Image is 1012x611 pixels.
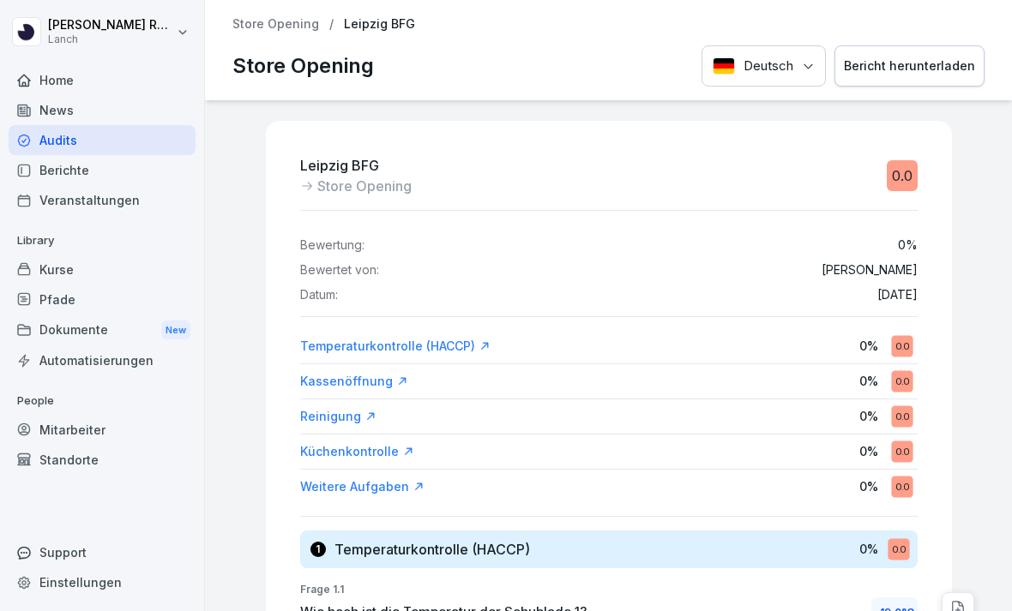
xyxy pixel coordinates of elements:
a: Kurse [9,255,196,285]
p: Bewertet von: [300,263,379,278]
p: [DATE] [877,288,918,303]
div: 0.0 [887,160,918,191]
a: Automatisierungen [9,345,196,375]
p: People [9,387,196,415]
p: Library [9,227,196,255]
div: Bericht herunterladen [844,57,975,75]
a: Pfade [9,285,196,314]
div: 1 [310,542,326,557]
img: Deutsch [713,57,735,75]
a: Berichte [9,155,196,185]
p: [PERSON_NAME] [822,263,918,278]
p: 0 % [859,540,878,558]
a: Home [9,65,196,95]
button: Bericht herunterladen [834,45,985,87]
a: DokumenteNew [9,314,196,346]
p: 0 % [898,238,918,253]
a: Audits [9,125,196,155]
a: News [9,95,196,125]
p: Lanch [48,33,173,45]
a: Kassenöffnung [300,373,408,390]
div: 0.0 [891,476,913,497]
p: Store Opening [232,51,374,81]
a: Temperaturkontrolle (HACCP) [300,338,491,355]
div: 0.0 [891,370,913,392]
p: 0 % [859,407,878,425]
button: Language [702,45,826,87]
p: Store Opening [317,176,412,196]
div: Support [9,537,196,567]
p: Leipzig BFG [344,17,415,32]
p: Deutsch [744,57,793,76]
a: Mitarbeiter [9,415,196,445]
h3: Temperaturkontrolle (HACCP) [334,540,530,559]
p: / [329,17,334,32]
a: Standorte [9,445,196,475]
a: Veranstaltungen [9,185,196,215]
p: 0 % [859,337,878,355]
a: Weitere Aufgaben [300,478,425,495]
div: 0.0 [888,538,909,560]
div: New [161,320,190,340]
a: Store Opening [232,17,319,32]
p: 0 % [859,372,878,390]
p: Leipzig BFG [300,155,412,176]
p: Datum: [300,288,338,303]
p: 0 % [859,477,878,495]
div: 0.0 [891,405,913,427]
a: Küchenkontrolle [300,443,414,460]
div: 0.0 [891,335,913,356]
p: Bewertung: [300,238,364,253]
div: 0.0 [891,440,913,462]
a: Reinigung [300,408,376,425]
p: [PERSON_NAME] Renner [48,18,173,33]
p: 0 % [859,442,878,460]
a: Einstellungen [9,567,196,597]
p: Frage 1.1 [300,582,918,597]
div: Dokumente [9,314,196,346]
